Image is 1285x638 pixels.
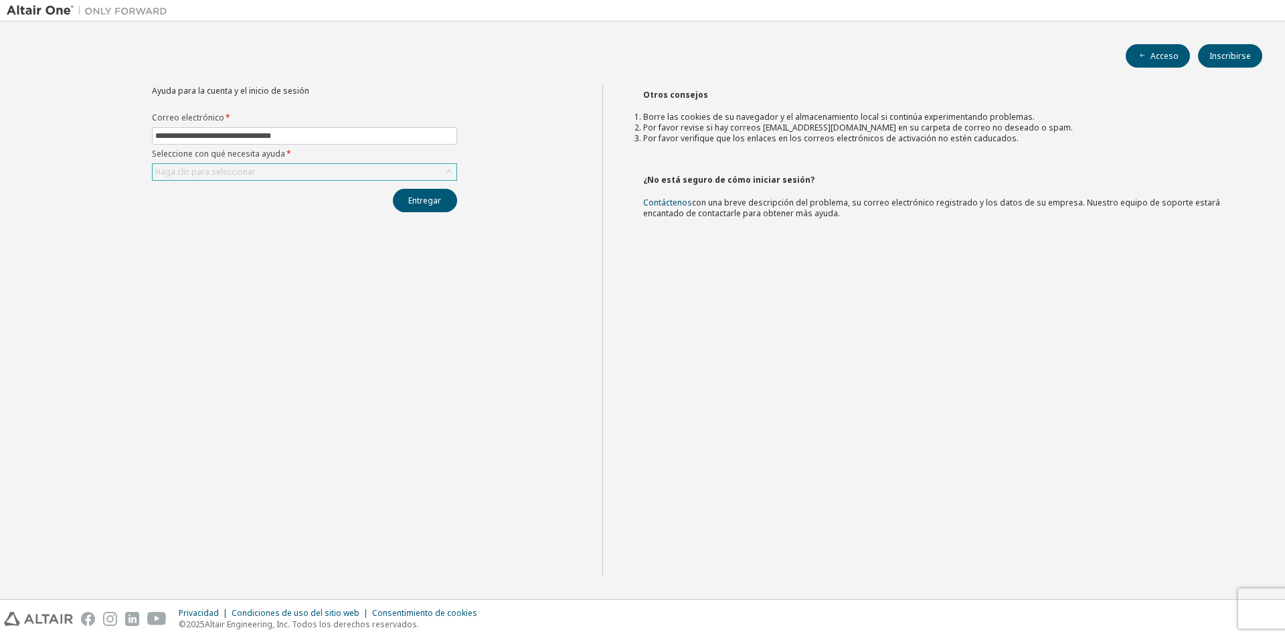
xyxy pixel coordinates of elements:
font: 2025 [186,619,205,630]
font: Entregar [408,195,441,206]
button: Entregar [393,189,457,212]
img: linkedin.svg [125,612,139,626]
font: Haga clic para seleccionar [155,166,256,177]
a: Contáctenos [643,197,692,208]
font: Otros consejos [643,89,708,100]
img: altair_logo.svg [4,612,73,626]
font: Borre las cookies de su navegador y el almacenamiento local si continúa experimentando problemas. [643,111,1035,123]
font: Ayuda para la cuenta y el inicio de sesión [152,85,309,96]
button: Acceso [1126,44,1190,68]
img: facebook.svg [81,612,95,626]
font: con una breve descripción del problema, su correo electrónico registrado y los datos de su empres... [643,197,1220,219]
font: Condiciones de uso del sitio web [232,607,359,619]
font: Seleccione con qué necesita ayuda [152,148,285,159]
font: Inscribirse [1209,50,1251,62]
font: © [179,619,186,630]
img: Altair Uno [7,4,174,17]
img: youtube.svg [147,612,167,626]
font: Privacidad [179,607,219,619]
font: Correo electrónico [152,112,224,123]
font: Acceso [1150,50,1179,62]
font: ¿No está seguro de cómo iniciar sesión? [643,174,815,185]
div: Haga clic para seleccionar [153,164,456,180]
font: Altair Engineering, Inc. Todos los derechos reservados. [205,619,419,630]
font: Consentimiento de cookies [372,607,477,619]
img: instagram.svg [103,612,117,626]
button: Inscribirse [1198,44,1262,68]
font: Por favor revise si hay correos [EMAIL_ADDRESS][DOMAIN_NAME] en su carpeta de correo no deseado o... [643,122,1073,133]
font: Por favor verifique que los enlaces en los correos electrónicos de activación no estén caducados. [643,133,1019,144]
